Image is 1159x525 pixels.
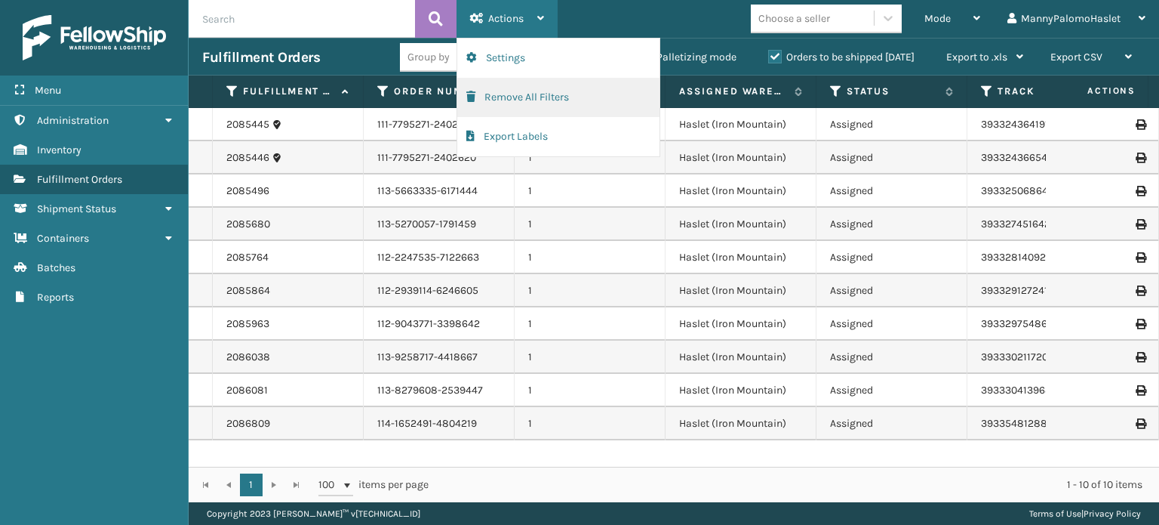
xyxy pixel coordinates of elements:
[394,85,485,98] label: Order Number
[679,85,787,98] label: Assigned Warehouse
[407,49,450,65] div: Group by
[364,407,515,440] td: 114-1652491-4804219
[318,477,341,493] span: 100
[226,416,270,431] a: 2086809
[981,417,1053,430] a: 393354812889
[515,341,666,374] td: 1
[23,15,166,60] img: logo
[666,174,816,208] td: Haslet (Iron Mountain)
[37,232,89,245] span: Containers
[226,250,269,265] a: 2085764
[37,114,109,127] span: Administration
[515,241,666,274] td: 1
[515,307,666,341] td: 1
[202,48,320,66] h3: Fulfillment Orders
[816,208,967,241] td: Assigned
[998,85,1089,98] label: Tracking Number
[1050,51,1102,63] span: Export CSV
[240,474,263,496] a: 1
[1136,252,1145,263] i: Print Label
[1136,186,1145,196] i: Print Label
[816,108,967,141] td: Assigned
[816,307,967,341] td: Assigned
[768,51,915,63] label: Orders to be shipped [DATE]
[1040,79,1145,103] span: Actions
[364,341,515,374] td: 113-9258717-4418667
[364,174,515,208] td: 113-5663335-6171444
[515,374,666,407] td: 1
[816,274,967,307] td: Assigned
[981,351,1048,363] a: 393330211720
[816,407,967,440] td: Assigned
[816,141,967,174] td: Assigned
[226,217,270,232] a: 2085680
[226,317,269,332] a: 2085963
[1029,508,1081,519] a: Terms of Use
[816,174,967,208] td: Assigned
[981,151,1053,164] a: 393324366540
[488,12,524,25] span: Actions
[226,350,270,365] a: 2086038
[981,184,1054,197] a: 393325068644
[515,141,666,174] td: 1
[816,241,967,274] td: Assigned
[1136,418,1145,429] i: Print Label
[35,84,61,97] span: Menu
[226,383,268,398] a: 2086081
[816,341,967,374] td: Assigned
[1029,502,1141,525] div: |
[37,261,75,274] span: Batches
[924,12,951,25] span: Mode
[666,241,816,274] td: Haslet (Iron Mountain)
[816,374,967,407] td: Assigned
[981,384,1052,397] a: 393330413968
[1136,219,1145,230] i: Print Label
[666,274,816,307] td: Haslet (Iron Mountain)
[981,284,1048,297] a: 393329127241
[226,117,269,132] a: 2085445
[364,108,515,141] td: 111-7795271-2402620
[1136,286,1145,296] i: Print Label
[1136,153,1145,163] i: Print Label
[515,274,666,307] td: 1
[226,184,269,199] a: 2085496
[364,307,515,341] td: 112-9043771-3398642
[981,251,1052,264] a: 393328140920
[1084,508,1141,519] a: Privacy Policy
[946,51,1007,63] span: Export to .xls
[847,85,938,98] label: Status
[37,202,116,215] span: Shipment Status
[1136,319,1145,329] i: Print Label
[515,174,666,208] td: 1
[666,208,816,241] td: Haslet (Iron Mountain)
[515,407,666,440] td: 1
[666,307,816,341] td: Haslet (Iron Mountain)
[457,117,659,156] button: Export Labels
[364,141,515,174] td: 111-7795271-2402620
[364,274,515,307] td: 112-2939114-6246605
[981,118,1049,131] a: 393324364191
[1136,352,1145,363] i: Print Label
[666,374,816,407] td: Haslet (Iron Mountain)
[666,108,816,141] td: Haslet (Iron Mountain)
[758,11,830,26] div: Choose a seller
[666,407,816,440] td: Haslet (Iron Mountain)
[981,218,1050,230] a: 393327451642
[226,150,269,165] a: 2085446
[364,374,515,407] td: 113-8279608-2539447
[1136,119,1145,130] i: Print Label
[515,208,666,241] td: 1
[666,341,816,374] td: Haslet (Iron Mountain)
[364,208,515,241] td: 113-5270057-1791459
[457,39,659,78] button: Settings
[364,241,515,274] td: 112-2247535-7122663
[226,283,270,298] a: 2085864
[1136,385,1145,396] i: Print Label
[981,317,1053,330] a: 393329754860
[666,141,816,174] td: Haslet (Iron Mountain)
[450,477,1142,493] div: 1 - 10 of 10 items
[243,85,334,98] label: Fulfillment Order Id
[37,144,81,156] span: Inventory
[37,291,74,304] span: Reports
[207,502,420,525] p: Copyright 2023 [PERSON_NAME]™ v [TECHNICAL_ID]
